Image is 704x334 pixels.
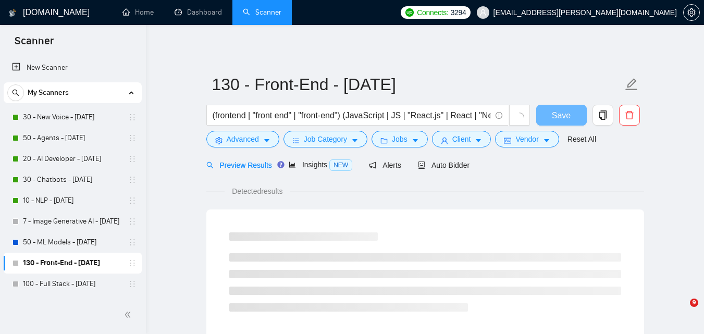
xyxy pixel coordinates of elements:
span: My Scanners [28,82,69,103]
span: 9 [690,299,698,307]
span: Alerts [369,161,401,169]
span: NEW [329,159,352,171]
a: 100 - Full Stack - [DATE] [23,274,122,294]
span: Insights [289,160,352,169]
span: edit [625,78,638,91]
span: notification [369,162,376,169]
span: Scanner [6,33,62,55]
span: holder [128,280,137,288]
span: caret-down [263,137,270,144]
button: settingAdvancedcaret-down [206,131,279,147]
button: userClientcaret-down [432,131,491,147]
span: user [479,9,487,16]
a: 30 - Chatbots - [DATE] [23,169,122,190]
a: 50 - Agents - [DATE] [23,128,122,149]
span: bars [292,137,300,144]
span: Client [452,133,471,145]
span: holder [128,217,137,226]
button: folderJobscaret-down [372,131,428,147]
a: searchScanner [243,8,281,17]
span: double-left [124,310,134,320]
span: caret-down [475,137,482,144]
div: Tooltip anchor [276,160,286,169]
span: Save [552,109,571,122]
span: Advanced [227,133,259,145]
button: Save [536,105,587,126]
span: caret-down [543,137,550,144]
span: search [8,89,23,96]
a: 30 - New Voice - [DATE] [23,107,122,128]
span: holder [128,259,137,267]
a: 10 - NLP - [DATE] [23,190,122,211]
img: logo [9,5,16,21]
span: holder [128,155,137,163]
iframe: Intercom live chat [669,299,694,324]
li: New Scanner [4,57,142,78]
a: 50 - ML Models - [DATE] [23,232,122,253]
span: holder [128,196,137,205]
span: Detected results [225,185,290,197]
span: 3294 [451,7,466,18]
a: homeHome [122,8,154,17]
span: holder [128,134,137,142]
span: search [206,162,214,169]
a: 130 - Front-End - [DATE] [23,253,122,274]
span: setting [215,137,223,144]
span: Preview Results [206,161,272,169]
span: copy [593,110,613,120]
input: Search Freelance Jobs... [213,109,491,122]
button: delete [619,105,640,126]
span: Job Category [304,133,347,145]
span: robot [418,162,425,169]
span: info-circle [496,112,502,119]
button: idcardVendorcaret-down [495,131,559,147]
button: search [7,84,24,101]
span: Auto Bidder [418,161,470,169]
button: copy [592,105,613,126]
span: caret-down [351,137,359,144]
img: upwork-logo.png [405,8,414,17]
button: barsJob Categorycaret-down [283,131,367,147]
span: user [441,137,448,144]
a: New Scanner [12,57,133,78]
a: Reset All [567,133,596,145]
a: 20 - AI Developer - [DATE] [23,149,122,169]
span: area-chart [289,161,296,168]
span: holder [128,176,137,184]
span: setting [684,8,699,17]
button: setting [683,4,700,21]
span: holder [128,113,137,121]
span: idcard [504,137,511,144]
span: Vendor [515,133,538,145]
span: caret-down [412,137,419,144]
a: Inactive - Python - Automation - [DATE] [23,294,122,315]
span: folder [380,137,388,144]
a: 7 - Image Generative AI - [DATE] [23,211,122,232]
span: Jobs [392,133,407,145]
span: delete [620,110,639,120]
a: dashboardDashboard [175,8,222,17]
span: holder [128,238,137,246]
span: loading [515,113,524,122]
span: Connects: [417,7,448,18]
a: setting [683,8,700,17]
input: Scanner name... [212,71,623,97]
